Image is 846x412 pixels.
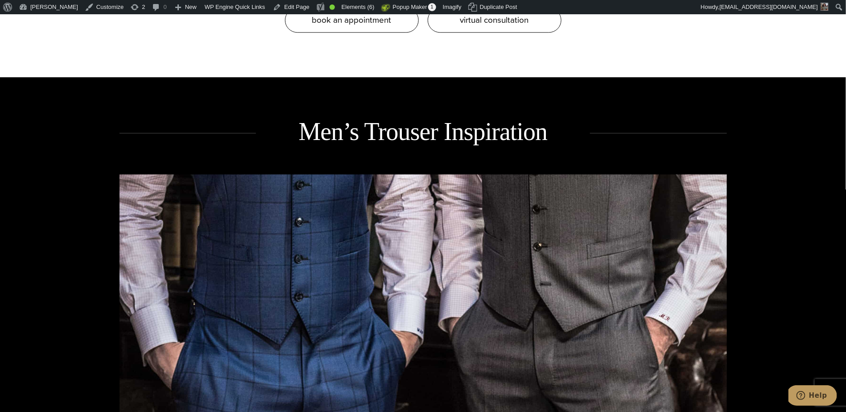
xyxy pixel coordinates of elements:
span: book an appointment [312,13,392,26]
iframe: Opens a widget where you can chat to one of our agents [788,385,837,408]
a: virtual consultation [428,8,561,33]
span: [EMAIL_ADDRESS][DOMAIN_NAME] [720,4,818,10]
h2: Men’s Trouser Inspiration [256,115,590,148]
div: Good [330,4,335,10]
span: virtual consultation [460,13,529,26]
a: book an appointment [285,8,419,33]
span: 1 [428,3,436,11]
